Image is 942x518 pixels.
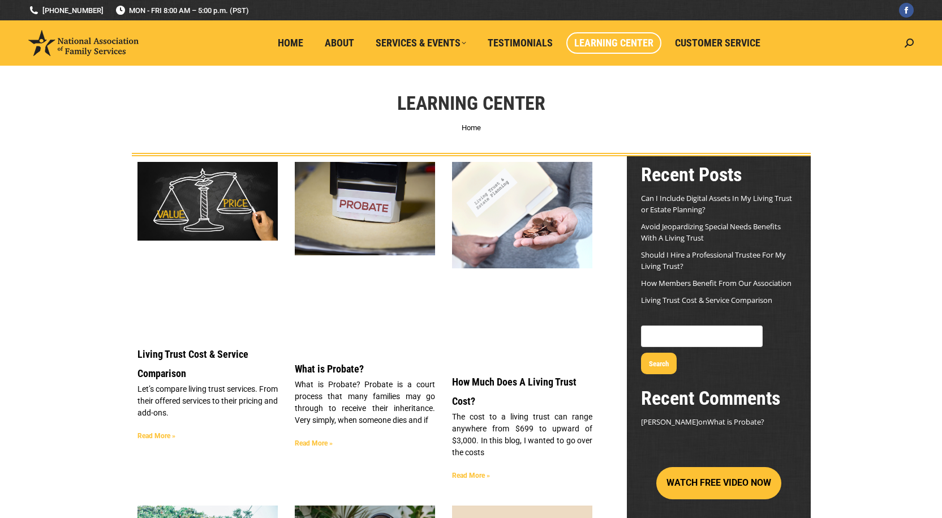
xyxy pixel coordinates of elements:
span: Learning Center [574,37,653,49]
a: How Members Benefit From Our Association [641,278,792,288]
a: What is Probate? [707,417,764,427]
a: What is Probate? [295,162,435,348]
img: What is Probate? [295,162,435,255]
h2: Recent Posts [641,162,797,187]
span: [PERSON_NAME] [641,417,698,427]
a: Learning Center [566,32,661,54]
a: Living Trust Cost & Service Comparison [641,295,772,305]
a: Read more about What is Probate? [295,439,333,447]
img: Living Trust Cost [452,162,592,268]
a: Living Trust Service and Price Comparison Blog Image [137,162,278,333]
h2: Recent Comments [641,386,797,410]
span: Customer Service [675,37,760,49]
a: Can I Include Digital Assets In My Living Trust or Estate Planning? [641,193,792,215]
a: Living Trust Cost & Service Comparison [137,348,248,379]
a: Avoid Jeopardizing Special Needs Benefits With A Living Trust [641,221,781,243]
a: Facebook page opens in new window [899,3,914,18]
p: Let’s compare living trust services. From their offered services to their pricing and add-ons. [137,383,278,419]
a: Read more about Living Trust Cost & Service Comparison [137,432,175,440]
a: About [317,32,362,54]
a: Customer Service [667,32,768,54]
span: Testimonials [488,37,553,49]
a: Read more about How Much Does A Living Trust Cost? [452,472,490,480]
a: WATCH FREE VIDEO NOW [656,478,781,488]
a: What is Probate? [295,363,364,375]
img: National Association of Family Services [28,30,139,56]
a: Home [270,32,311,54]
a: Testimonials [480,32,561,54]
span: Services & Events [376,37,466,49]
span: MON - FRI 8:00 AM – 5:00 p.m. (PST) [115,5,249,16]
a: Living Trust Cost [452,162,592,361]
p: The cost to a living trust can range anywhere from $699 to upward of $3,000. In this blog, I want... [452,411,592,459]
footer: on [641,416,797,427]
img: Living Trust Service and Price Comparison Blog Image [137,162,278,241]
a: Home [462,123,481,132]
a: [PHONE_NUMBER] [28,5,104,16]
p: What is Probate? Probate is a court process that many families may go through to receive their in... [295,379,435,426]
a: How Much Does A Living Trust Cost? [452,376,577,407]
span: Home [278,37,303,49]
button: Search [641,353,677,374]
a: Should I Hire a Professional Trustee For My Living Trust? [641,250,786,271]
span: About [325,37,354,49]
button: WATCH FREE VIDEO NOW [656,467,781,499]
h1: Learning Center [397,91,545,115]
